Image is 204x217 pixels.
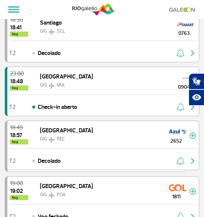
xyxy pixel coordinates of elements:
[163,137,189,145] span: 2652
[171,29,197,37] span: 0763
[177,72,194,84] img: American Airlines
[189,73,204,89] button: Abrir tradutor de língua de sinais.
[10,188,28,194] span: 2025-08-25 19:02:03
[38,49,61,58] span: Decolado
[169,182,186,194] img: GOL Transportes Aereos
[40,136,47,142] span: GIG
[57,28,65,34] span: SCL
[10,32,28,37] span: hoy
[57,192,66,198] span: POA
[40,73,93,80] span: [GEOGRAPHIC_DATA]
[40,28,47,34] span: GIG
[177,18,194,30] img: JetSMART Airlines
[177,103,184,111] img: sino-painel-voo.svg
[40,82,47,88] span: GIG
[189,89,204,106] button: Abrir recursos assistivos.
[9,51,16,56] span: T2
[10,180,28,186] span: 2025-08-25 19:00:00
[189,188,196,195] img: mais-info-painel-voo.svg
[40,192,47,198] span: GIG
[57,82,64,88] span: MIA
[10,78,28,84] span: 2025-08-25 18:48:42
[177,49,184,58] img: sino-painel-voo.svg
[169,126,186,138] img: Azul Linhas Aéreas
[10,125,28,130] span: 2025-08-25 18:45:00
[57,136,65,142] span: REC
[10,25,28,30] span: 2025-08-25 18:41:00
[40,127,93,134] span: [GEOGRAPHIC_DATA]
[188,157,197,165] img: seta-direita-painel-voo.svg
[10,195,28,200] span: hoy
[10,71,28,77] span: 2025-08-25 23:00:00
[10,85,28,91] span: hoy
[10,17,28,23] span: 2025-08-25 18:30:00
[171,83,197,91] span: 0904
[188,103,197,111] img: seta-direita-painel-voo.svg
[10,132,28,138] span: 2025-08-25 18:57:04
[177,157,184,165] img: sino-painel-voo.svg
[188,49,197,58] img: seta-direita-painel-voo.svg
[9,104,16,110] span: T2
[189,73,204,106] div: Plugin de acessibilidade da Hand Talk.
[40,19,62,26] span: Santiago
[40,183,93,190] span: [GEOGRAPHIC_DATA]
[10,139,28,144] span: hoy
[38,157,61,165] span: Decolado
[9,158,16,163] span: T2
[163,193,189,201] span: 1811
[189,132,196,139] img: mais-info-painel-voo.svg
[38,103,77,111] span: Check-in aberto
